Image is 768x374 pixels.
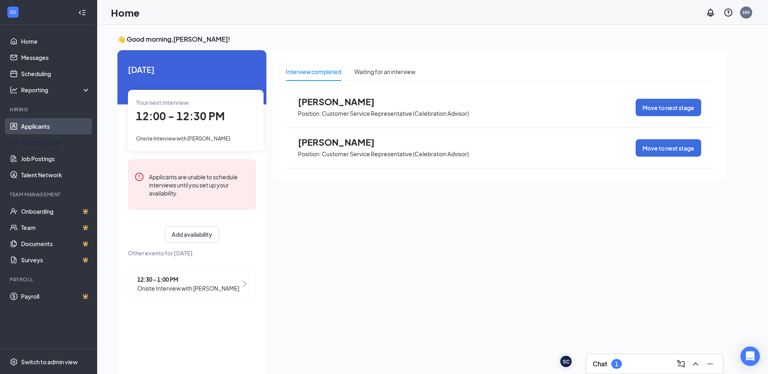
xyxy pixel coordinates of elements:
[128,249,256,257] span: Other events for [DATE]
[705,359,715,369] svg: Minimize
[615,361,618,368] div: 1
[165,226,219,242] button: Add availability
[298,150,321,158] p: Position:
[706,8,715,17] svg: Notifications
[593,359,607,368] h3: Chat
[117,35,726,44] h3: 👋 Good morning, [PERSON_NAME] !
[636,99,701,116] button: Move to next stage
[298,110,321,117] p: Position:
[742,9,750,16] div: HH
[21,151,90,167] a: Job Postings
[136,109,225,123] span: 12:00 - 12:30 PM
[322,150,469,158] p: Customer Service Representative (Celebration Advisor)
[10,276,89,283] div: Payroll
[136,99,189,106] span: Your next interview
[354,67,415,76] div: Waiting for an interview
[286,67,341,76] div: Interview completed
[137,275,239,284] span: 12:30 - 1:00 PM
[10,106,89,113] div: Hiring
[149,172,249,197] div: Applicants are unable to schedule interviews until you set up your availability.
[21,134,90,151] a: Sourcing Tools
[10,358,18,366] svg: Settings
[676,359,686,369] svg: ComposeMessage
[21,33,90,49] a: Home
[21,86,91,94] div: Reporting
[636,139,701,157] button: Move to next stage
[21,288,90,304] a: PayrollCrown
[298,137,387,147] span: [PERSON_NAME]
[740,346,760,366] div: Open Intercom Messenger
[136,135,230,142] span: Onsite Interview with [PERSON_NAME]
[674,357,687,370] button: ComposeMessage
[21,66,90,82] a: Scheduling
[128,63,256,76] span: [DATE]
[134,172,144,182] svg: Error
[691,359,700,369] svg: ChevronUp
[21,252,90,268] a: SurveysCrown
[21,203,90,219] a: OnboardingCrown
[21,236,90,252] a: DocumentsCrown
[21,219,90,236] a: TeamCrown
[704,357,717,370] button: Minimize
[10,86,18,94] svg: Analysis
[9,8,17,16] svg: WorkstreamLogo
[21,49,90,66] a: Messages
[137,284,239,293] span: Onsite Interview with [PERSON_NAME]
[322,110,469,117] p: Customer Service Representative (Celebration Advisor)
[21,167,90,183] a: Talent Network
[78,8,86,17] svg: Collapse
[21,358,78,366] div: Switch to admin view
[21,118,90,134] a: Applicants
[563,358,570,365] div: SC
[689,357,702,370] button: ChevronUp
[298,96,387,107] span: [PERSON_NAME]
[111,6,140,19] h1: Home
[10,191,89,198] div: Team Management
[723,8,733,17] svg: QuestionInfo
